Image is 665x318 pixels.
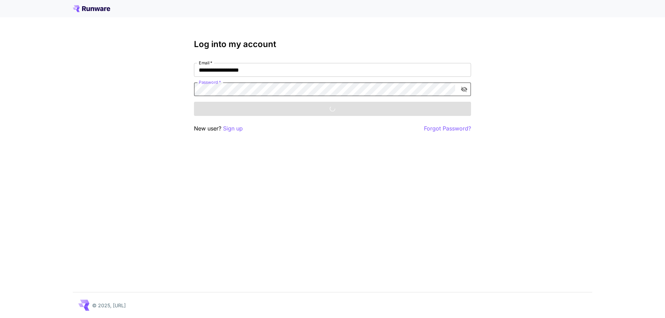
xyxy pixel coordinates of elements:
[458,83,470,96] button: toggle password visibility
[92,302,126,309] p: © 2025, [URL]
[194,124,243,133] p: New user?
[199,79,221,85] label: Password
[194,39,471,49] h3: Log into my account
[223,124,243,133] button: Sign up
[199,60,212,66] label: Email
[424,124,471,133] button: Forgot Password?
